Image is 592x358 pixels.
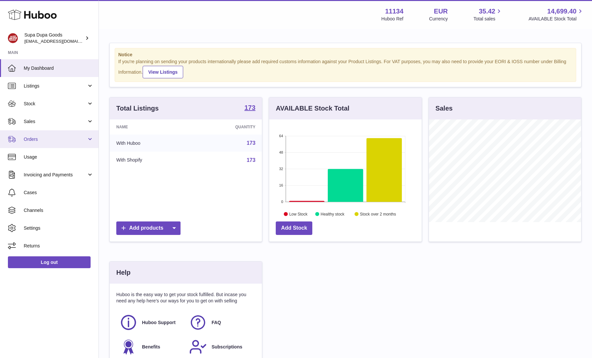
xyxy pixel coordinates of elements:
a: 35.42 Total sales [473,7,503,22]
text: 0 [281,200,283,204]
a: 14,699.40 AVAILABLE Stock Total [528,7,584,22]
span: Huboo Support [142,320,176,326]
div: If you're planning on sending your products internationally please add required customs informati... [118,59,573,78]
a: View Listings [143,66,183,78]
span: Settings [24,225,94,231]
strong: 11134 [385,7,404,16]
span: Usage [24,154,94,160]
span: Subscriptions [211,344,242,350]
td: With Huboo [110,135,192,152]
span: FAQ [211,320,221,326]
img: hello@slayalldayofficial.com [8,33,18,43]
text: 16 [279,183,283,187]
text: 64 [279,134,283,138]
span: Invoicing and Payments [24,172,87,178]
text: Healthy stock [321,212,345,216]
span: 35.42 [479,7,495,16]
span: Total sales [473,16,503,22]
span: My Dashboard [24,65,94,71]
h3: Sales [436,104,453,113]
span: Benefits [142,344,160,350]
th: Name [110,119,192,135]
a: 173 [247,157,256,163]
td: With Shopify [110,152,192,169]
span: Stock [24,101,87,107]
strong: EUR [434,7,448,16]
strong: Notice [118,52,573,58]
span: Channels [24,207,94,214]
strong: 173 [244,104,255,111]
span: Cases [24,190,94,196]
span: Returns [24,243,94,249]
div: Supa Dupa Goods [24,32,84,44]
text: Low Stock [289,212,308,216]
span: [EMAIL_ADDRESS][DOMAIN_NAME] [24,38,97,44]
h3: AVAILABLE Stock Total [276,104,349,113]
h3: Total Listings [116,104,159,113]
div: Huboo Ref [381,16,404,22]
text: Stock over 2 months [360,212,396,216]
a: Benefits [120,338,183,356]
span: Sales [24,118,87,125]
text: 32 [279,167,283,171]
a: Subscriptions [189,338,252,356]
span: Listings [24,83,87,89]
a: Add products [116,221,181,235]
a: FAQ [189,314,252,331]
span: Orders [24,136,87,142]
a: Log out [8,256,91,268]
span: AVAILABLE Stock Total [528,16,584,22]
p: Huboo is the easy way to get your stock fulfilled. But incase you need any help here's our ways f... [116,292,255,304]
span: 14,699.40 [547,7,577,16]
a: 173 [244,104,255,112]
a: Add Stock [276,221,312,235]
text: 48 [279,150,283,154]
a: 173 [247,140,256,146]
a: Huboo Support [120,314,183,331]
div: Currency [429,16,448,22]
h3: Help [116,268,130,277]
th: Quantity [192,119,262,135]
